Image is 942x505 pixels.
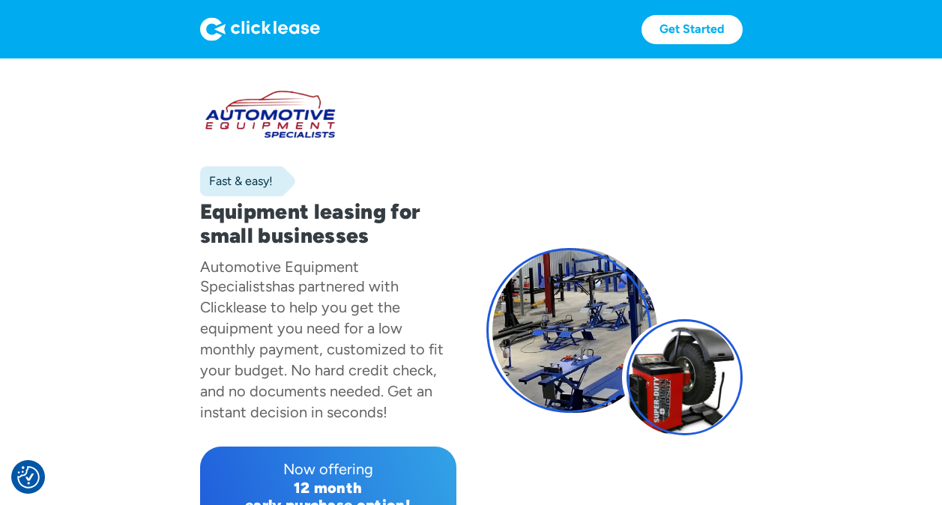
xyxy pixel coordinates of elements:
[200,199,456,247] h1: Equipment leasing for small businesses
[641,15,743,44] a: Get Started
[212,459,444,480] div: Now offering
[200,17,320,41] img: Logo
[200,258,359,295] div: Automotive Equipment Specialists
[17,466,40,489] button: Consent Preferences
[212,480,444,497] div: 12 month
[17,466,40,489] img: Revisit consent button
[200,277,444,421] div: has partnered with Clicklease to help you get the equipment you need for a low monthly payment, c...
[200,174,273,189] div: Fast & easy!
